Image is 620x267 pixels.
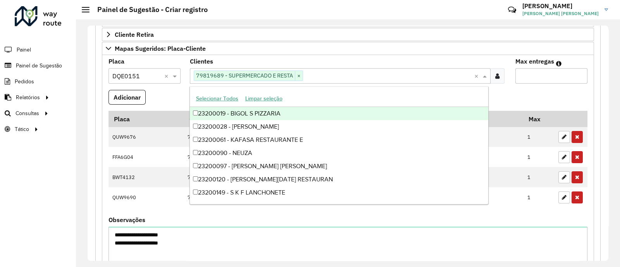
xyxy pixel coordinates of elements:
[522,10,599,17] span: [PERSON_NAME] [PERSON_NAME]
[108,127,184,147] td: QUW9676
[108,215,145,224] label: Observações
[556,60,561,67] em: Máximo de clientes que serão colocados na mesma rota com os clientes informados
[90,5,208,14] h2: Painel de Sugestão - Criar registro
[184,147,367,167] td: 79834651
[524,187,555,207] td: 1
[190,160,489,173] div: 23200097 - [PERSON_NAME] [PERSON_NAME]
[522,2,599,10] h3: [PERSON_NAME]
[189,86,489,205] ng-dropdown-panel: Options list
[524,111,555,127] th: Max
[190,173,489,186] div: 23200120 - [PERSON_NAME][DATE] RESTAURAN
[102,28,594,41] a: Cliente Retira
[524,147,555,167] td: 1
[242,93,286,105] button: Limpar seleção
[108,187,184,207] td: QUW9690
[16,93,40,102] span: Relatórios
[184,111,367,127] th: Código Cliente
[108,111,184,127] th: Placa
[190,133,489,146] div: 23200061 - KAFASA RESTAURANTE E
[102,42,594,55] a: Mapas Sugeridos: Placa-Cliente
[184,127,367,147] td: 79819689
[184,187,367,207] td: 79834651
[108,57,124,66] label: Placa
[515,57,554,66] label: Max entregas
[15,109,39,117] span: Consultas
[193,93,242,105] button: Selecionar Todos
[190,199,489,212] div: 23200185 - [PERSON_NAME]
[190,107,489,120] div: 23200019 - BIGOL S PIZZARIA
[17,46,31,54] span: Painel
[190,57,213,66] label: Clientes
[194,71,295,80] span: 79819689 - SUPERMERCADO E RESTA
[474,71,481,81] span: Clear all
[164,71,171,81] span: Clear all
[15,125,29,133] span: Tático
[184,167,367,187] td: 79834651
[115,31,154,38] span: Cliente Retira
[108,147,184,167] td: FFA6G04
[190,146,489,160] div: 23200090 - NEUZA
[15,78,34,86] span: Pedidos
[115,45,206,52] span: Mapas Sugeridos: Placa-Cliente
[524,127,555,147] td: 1
[295,71,303,81] span: ×
[524,167,555,187] td: 1
[190,120,489,133] div: 23200028 - [PERSON_NAME]
[190,186,489,199] div: 23200149 - S K F LANCHONETE
[108,90,146,105] button: Adicionar
[108,167,184,187] td: BWT4132
[504,2,520,18] a: Contato Rápido
[16,62,62,70] span: Painel de Sugestão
